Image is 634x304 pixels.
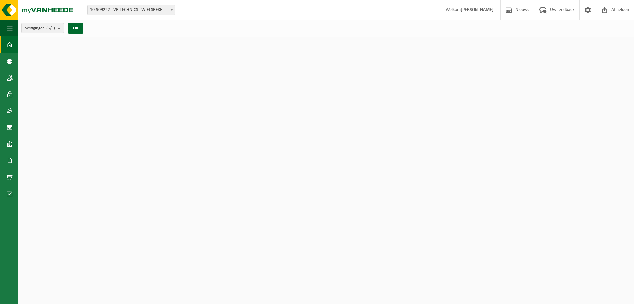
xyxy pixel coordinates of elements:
[68,23,83,34] button: OK
[46,26,55,30] count: (5/5)
[21,23,64,33] button: Vestigingen(5/5)
[87,5,175,15] span: 10-909222 - VB TECHNICS - WIELSBEKE
[461,7,494,12] strong: [PERSON_NAME]
[25,23,55,33] span: Vestigingen
[88,5,175,15] span: 10-909222 - VB TECHNICS - WIELSBEKE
